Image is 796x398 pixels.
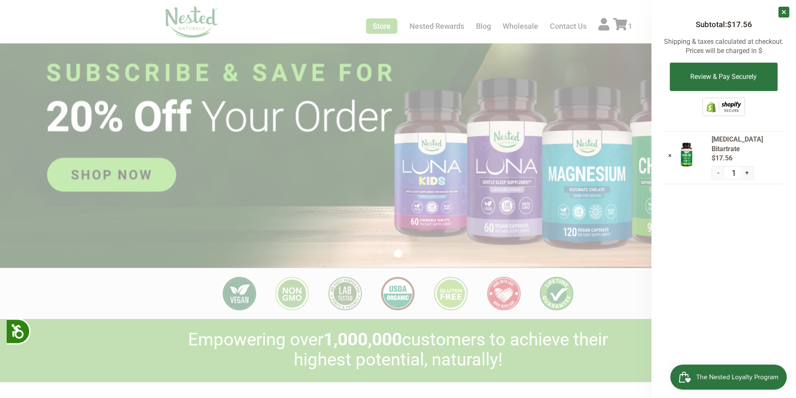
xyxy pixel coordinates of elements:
[664,20,783,30] h3: Subtotal:
[702,110,745,118] a: This online store is secured by Shopify
[712,154,783,163] span: $17.56
[741,167,753,179] button: +
[670,365,788,390] iframe: Button to open loyalty program pop-up
[702,98,745,116] img: Shopify secure badge
[727,20,752,29] span: $17.56
[712,135,783,154] span: [MEDICAL_DATA] Bitartrate
[668,152,672,160] a: ×
[670,63,777,91] button: Review & Pay Securely
[664,37,783,56] p: Shipping & taxes calculated at checkout. Prices will be charged in $
[676,141,697,168] img: Choline Bitartrate - USA
[712,167,724,179] button: -
[778,7,789,18] a: ×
